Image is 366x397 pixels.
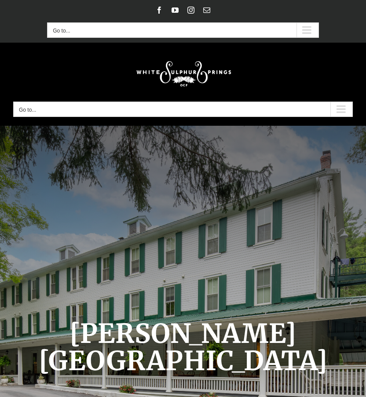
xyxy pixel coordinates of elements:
[47,22,319,38] button: Go to...
[47,22,319,38] nav: Secondary Mobile Menu
[13,102,353,117] button: Go to...
[53,28,70,34] span: Go to...
[203,7,210,14] a: Email
[187,7,194,14] a: Instagram
[132,51,234,93] img: White Sulphur Springs Logo
[156,7,163,14] a: Facebook
[19,107,36,113] span: Go to...
[172,7,179,14] a: YouTube
[13,102,353,117] nav: Main Menu Mobile
[39,317,328,377] span: [PERSON_NAME][GEOGRAPHIC_DATA]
